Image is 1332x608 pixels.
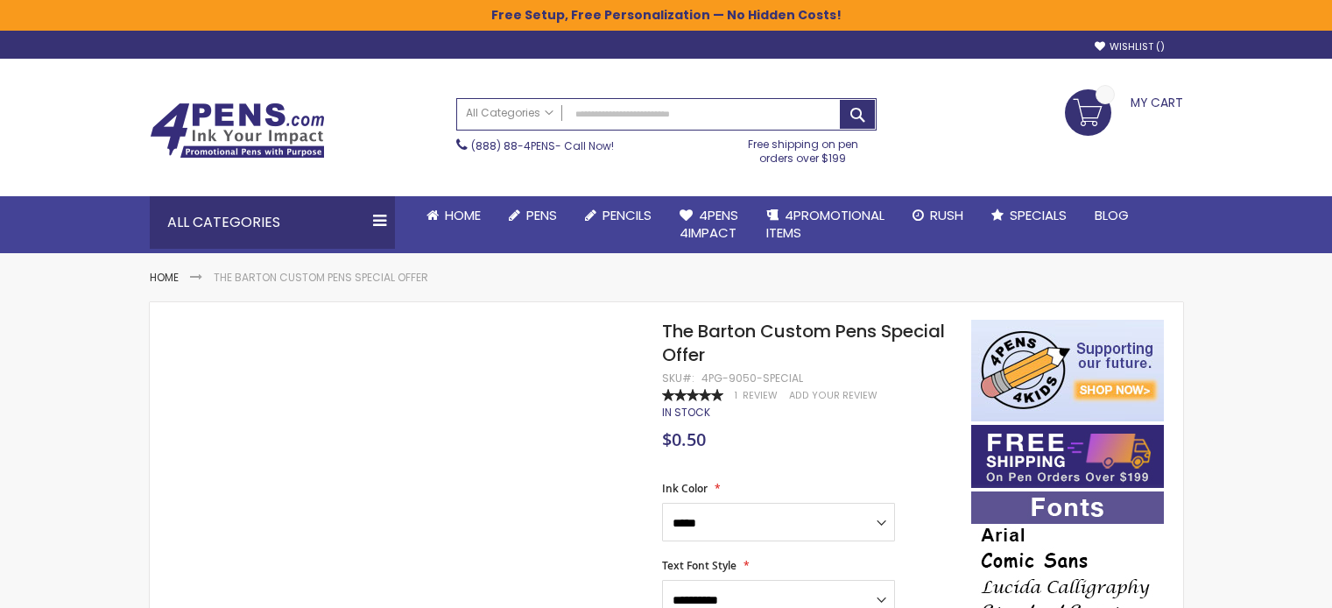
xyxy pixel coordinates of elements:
[971,320,1164,421] img: 4pens 4 kids
[526,206,557,224] span: Pens
[680,206,738,242] span: 4Pens 4impact
[150,196,395,249] div: All Categories
[662,558,736,573] span: Text Font Style
[789,389,877,402] a: Add Your Review
[662,406,710,420] div: Availability
[662,405,710,420] span: In stock
[1081,196,1143,235] a: Blog
[471,138,614,153] span: - Call Now!
[735,389,737,402] span: 1
[1095,206,1129,224] span: Blog
[662,389,723,401] div: 100%
[214,271,428,285] li: The Barton Custom Pens Special Offer
[150,103,325,159] img: 4Pens Custom Pens and Promotional Products
[471,138,555,153] a: (888) 88-4PENS
[662,371,694,385] strong: SKU
[662,319,945,367] span: The Barton Custom Pens Special Offer
[603,206,652,224] span: Pencils
[743,389,778,402] span: Review
[766,206,884,242] span: 4PROMOTIONAL ITEMS
[150,270,179,285] a: Home
[1010,206,1067,224] span: Specials
[752,196,899,253] a: 4PROMOTIONALITEMS
[977,196,1081,235] a: Specials
[1095,40,1165,53] a: Wishlist
[662,481,708,496] span: Ink Color
[701,371,803,385] div: 4PG-9050-SPECIAL
[971,425,1164,488] img: Free shipping on orders over $199
[445,206,481,224] span: Home
[899,196,977,235] a: Rush
[412,196,495,235] a: Home
[495,196,571,235] a: Pens
[729,131,877,166] div: Free shipping on pen orders over $199
[466,106,553,120] span: All Categories
[457,99,562,128] a: All Categories
[571,196,666,235] a: Pencils
[930,206,963,224] span: Rush
[662,428,706,451] span: $0.50
[666,196,752,253] a: 4Pens4impact
[735,389,780,402] a: 1 Review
